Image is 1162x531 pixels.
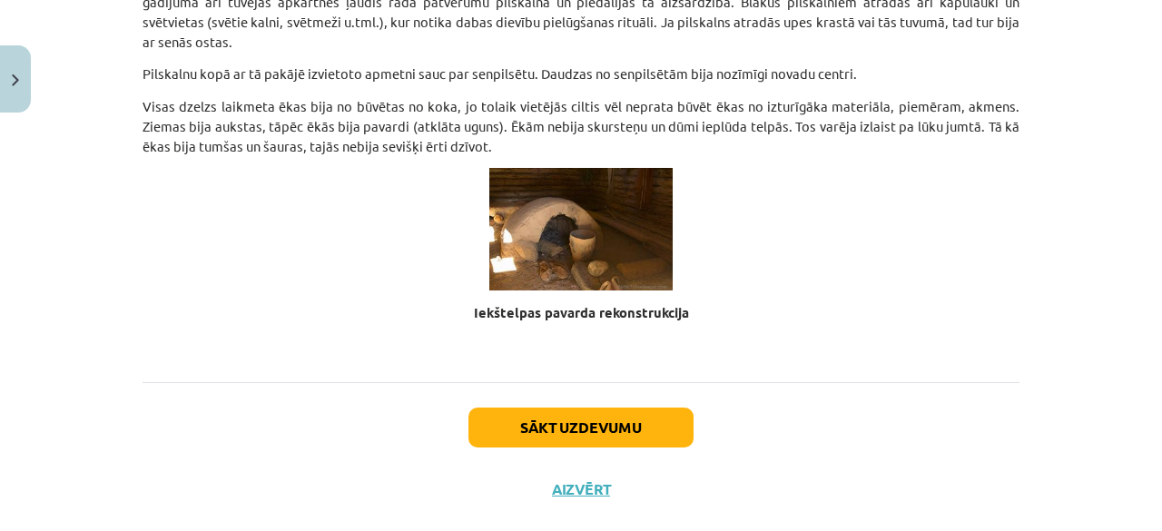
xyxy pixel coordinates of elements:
img: 0dd.jpg [489,168,673,290]
span: Iekštelpas pavarda rekonstrukcija [474,303,689,321]
button: Sākt uzdevumu [468,408,694,447]
button: Aizvērt [547,480,615,498]
span: Pilskalnu kopā ar tā pakājē izvietoto apmetni sauc par senpilsētu. Daudzas no senpilsētām bija no... [143,64,857,82]
img: icon-close-lesson-0947bae3869378f0d4975bcd49f059093ad1ed9edebbc8119c70593378902aed.svg [12,74,19,86]
span: Visas dzelzs laikmeta ēkas bija no būvētas no koka, jo tolaik vietējās ciltis vēl neprata būvēt ē... [143,97,1019,154]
